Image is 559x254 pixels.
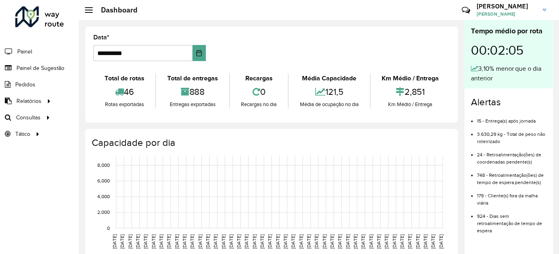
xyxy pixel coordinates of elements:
div: Total de rotas [95,74,153,83]
div: Tempo médio por rota [471,26,547,37]
li: 748 - Retroalimentação(ões) de tempo de espera pendente(s) [477,166,547,186]
div: 0 [232,83,286,100]
text: [DATE] [415,234,420,249]
text: [DATE] [197,234,203,249]
text: 4,000 [97,194,110,199]
text: [DATE] [306,234,311,249]
text: [DATE] [166,234,171,249]
li: 3.630,29 kg - Total de peso não roteirizado [477,125,547,145]
div: Km Médio / Entrega [373,74,448,83]
text: [DATE] [298,234,304,249]
div: Total de entregas [158,74,227,83]
div: Recargas [232,74,286,83]
text: [DATE] [291,234,296,249]
text: [DATE] [205,234,210,249]
text: 6,000 [97,178,110,184]
text: [DATE] [182,234,187,249]
text: [DATE] [189,234,195,249]
span: Pedidos [15,80,35,89]
text: [DATE] [259,234,265,249]
text: [DATE] [392,234,397,249]
div: 46 [95,83,153,100]
h3: [PERSON_NAME] [477,2,537,10]
text: [DATE] [423,234,428,249]
text: [DATE] [431,234,436,249]
text: [DATE] [228,234,234,249]
text: [DATE] [329,234,335,249]
text: [DATE] [158,234,164,249]
text: [DATE] [283,234,288,249]
text: [DATE] [213,234,218,249]
text: [DATE] [127,234,133,249]
text: [DATE] [174,234,179,249]
text: [DATE] [221,234,226,249]
span: Consultas [16,113,41,122]
text: [DATE] [337,234,343,249]
text: [DATE] [151,234,156,249]
text: 2,000 [97,210,110,215]
div: 3,10% menor que o dia anterior [471,64,547,83]
span: Tático [15,130,30,138]
text: [DATE] [236,234,241,249]
text: [DATE] [384,234,389,249]
h4: Alertas [471,96,547,108]
text: [DATE] [376,234,381,249]
text: [DATE] [143,234,148,249]
text: [DATE] [361,234,366,249]
text: 0 [107,225,110,231]
text: 8,000 [97,163,110,168]
text: [DATE] [345,234,350,249]
button: Choose Date [193,45,206,61]
text: [DATE] [353,234,358,249]
div: Média de ocupação no dia [291,100,368,109]
li: 924 - Dias sem retroalimentação de tempo de espera [477,207,547,234]
div: Média Capacidade [291,74,368,83]
text: [DATE] [314,234,319,249]
text: [DATE] [438,234,444,249]
text: [DATE] [368,234,374,249]
span: Painel [17,47,32,56]
text: [DATE] [399,234,405,249]
span: [PERSON_NAME] [477,10,537,18]
div: Recargas no dia [232,100,286,109]
text: [DATE] [322,234,327,249]
text: [DATE] [244,234,249,249]
h4: Capacidade por dia [92,137,450,149]
div: Entregas exportadas [158,100,227,109]
div: 121,5 [291,83,368,100]
text: [DATE] [112,234,117,249]
div: 00:02:05 [471,37,547,64]
h2: Dashboard [93,6,138,14]
text: [DATE] [267,234,273,249]
text: [DATE] [407,234,413,249]
span: Painel de Sugestão [16,64,64,72]
div: Rotas exportadas [95,100,153,109]
text: [DATE] [119,234,125,249]
label: Data [93,33,109,42]
text: [DATE] [252,234,257,249]
span: Relatórios [16,97,41,105]
div: 2,851 [373,83,448,100]
text: [DATE] [275,234,280,249]
a: Contato Rápido [457,2,475,19]
li: 15 - Entrega(s) após jornada [477,111,547,125]
text: [DATE] [135,234,140,249]
li: 179 - Cliente(s) fora da malha viária [477,186,547,207]
li: 24 - Retroalimentação(ões) de coordenadas pendente(s) [477,145,547,166]
div: 888 [158,83,227,100]
div: Km Médio / Entrega [373,100,448,109]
